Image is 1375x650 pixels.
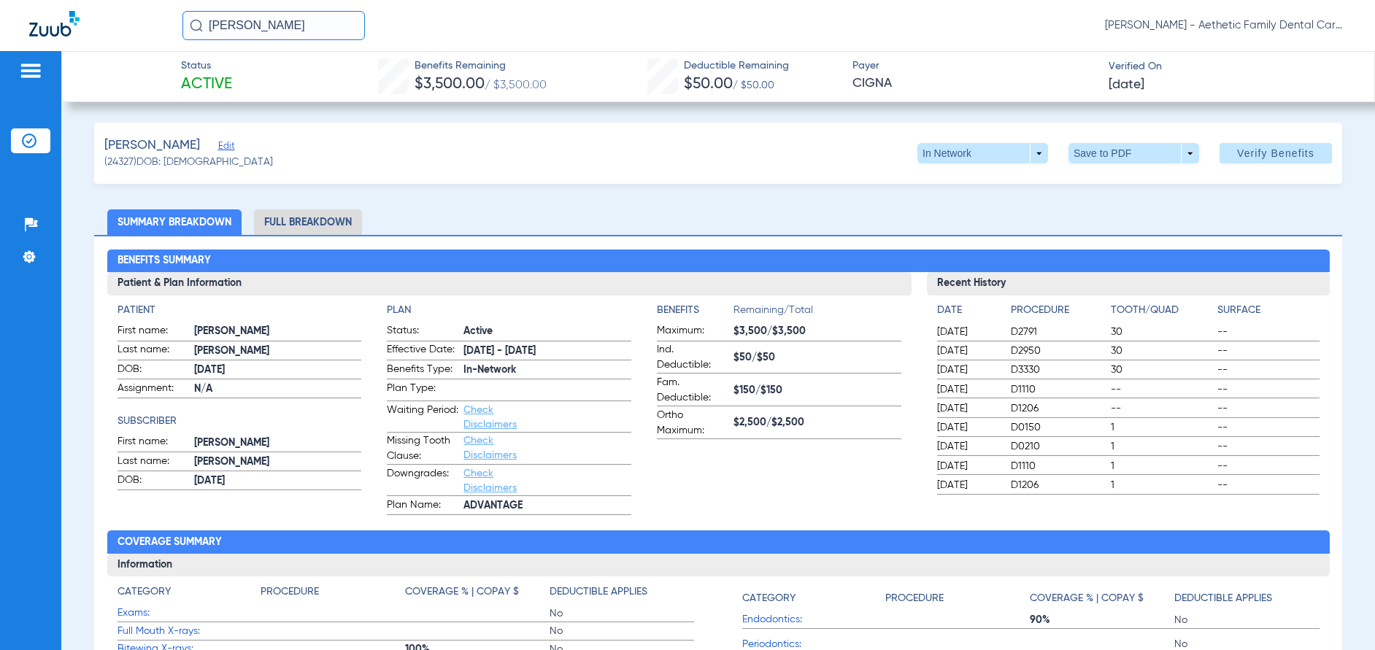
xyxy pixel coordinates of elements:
[118,584,261,605] app-breakdown-title: Category
[118,605,261,621] span: Exams:
[1217,401,1319,416] span: --
[657,375,728,406] span: Fam. Deductible:
[190,19,203,32] img: Search Icon
[1217,363,1319,377] span: --
[733,415,901,430] span: $2,500/$2,500
[885,584,1030,611] app-breakdown-title: Procedure
[937,420,998,435] span: [DATE]
[684,77,733,92] span: $50.00
[1011,459,1105,473] span: D1110
[917,143,1048,163] button: In Network
[118,342,189,360] span: Last name:
[1111,439,1212,454] span: 1
[1111,344,1212,358] span: 30
[1011,303,1105,323] app-breakdown-title: Procedure
[1217,478,1319,492] span: --
[1111,420,1212,435] span: 1
[415,77,485,92] span: $3,500.00
[118,434,189,452] span: First name:
[104,136,200,155] span: [PERSON_NAME]
[194,473,362,489] span: [DATE]
[1217,420,1319,435] span: --
[1011,478,1105,492] span: D1206
[181,74,232,95] span: Active
[1011,344,1105,358] span: D2950
[937,325,998,339] span: [DATE]
[107,272,912,295] h3: Patient & Plan Information
[1111,303,1212,323] app-breakdown-title: Tooth/Quad
[1111,325,1212,339] span: 30
[937,344,998,358] span: [DATE]
[937,363,998,377] span: [DATE]
[118,303,362,318] h4: Patient
[387,403,458,432] span: Waiting Period:
[1237,147,1314,159] span: Verify Benefits
[118,624,261,639] span: Full Mouth X-rays:
[415,58,547,74] span: Benefits Remaining
[1111,303,1212,318] h4: Tooth/Quad
[1174,613,1319,627] span: No
[194,324,362,339] span: [PERSON_NAME]
[463,468,517,493] a: Check Disclaimers
[194,363,362,378] span: [DATE]
[118,362,189,379] span: DOB:
[118,323,189,341] span: First name:
[937,459,998,473] span: [DATE]
[733,324,901,339] span: $3,500/$3,500
[118,473,189,490] span: DOB:
[885,591,944,606] h4: Procedure
[1111,382,1212,397] span: --
[194,454,362,470] span: [PERSON_NAME]
[1030,591,1144,606] h4: Coverage % | Copay $
[1217,439,1319,454] span: --
[387,323,458,341] span: Status:
[1011,401,1105,416] span: D1206
[733,80,774,90] span: / $50.00
[387,303,631,318] h4: Plan
[1011,325,1105,339] span: D2791
[1011,439,1105,454] span: D0210
[387,498,458,515] span: Plan Name:
[937,303,998,318] h4: Date
[550,624,694,638] span: No
[387,466,458,495] span: Downgrades:
[118,414,362,429] h4: Subscriber
[1302,580,1375,650] iframe: Chat Widget
[194,382,362,397] span: N/A
[733,350,901,365] span: $50/$50
[387,433,458,464] span: Missing Tooth Clause:
[1217,303,1319,323] app-breakdown-title: Surface
[118,584,171,600] h4: Category
[937,478,998,492] span: [DATE]
[463,344,631,359] span: [DATE] - [DATE]
[937,382,998,397] span: [DATE]
[463,363,631,378] span: In-Network
[261,584,319,600] h4: Procedure
[550,606,694,621] span: No
[852,58,1095,74] span: Payer
[733,303,901,323] span: Remaining/Total
[1220,143,1332,163] button: Verify Benefits
[1217,303,1319,318] h4: Surface
[194,344,362,359] span: [PERSON_NAME]
[1174,584,1319,611] app-breakdown-title: Deductible Applies
[387,362,458,379] span: Benefits Type:
[254,209,362,235] li: Full Breakdown
[485,80,547,91] span: / $3,500.00
[218,141,231,155] span: Edit
[118,381,189,398] span: Assignment:
[657,303,733,323] app-breakdown-title: Benefits
[1109,59,1352,74] span: Verified On
[1068,143,1199,163] button: Save to PDF
[1111,401,1212,416] span: --
[1217,325,1319,339] span: --
[657,303,733,318] h4: Benefits
[937,439,998,454] span: [DATE]
[1174,591,1272,606] h4: Deductible Applies
[19,62,42,80] img: hamburger-icon
[937,401,998,416] span: [DATE]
